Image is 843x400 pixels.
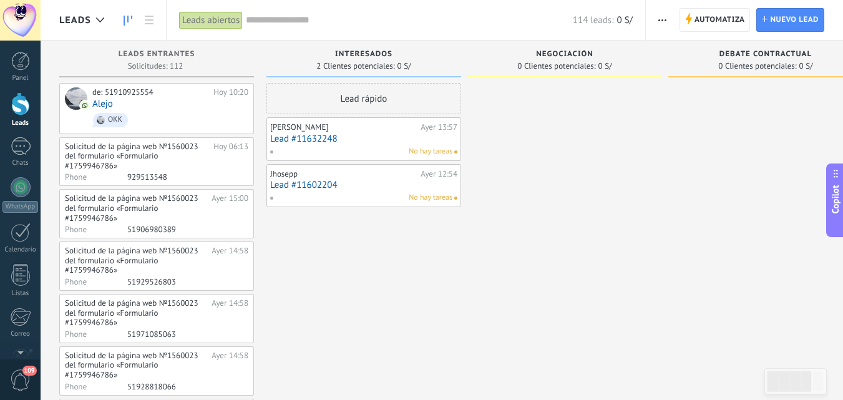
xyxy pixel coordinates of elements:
[65,87,87,110] div: Alejo
[421,122,457,132] div: Ayer 13:57
[770,9,819,31] span: Nuevo lead
[213,142,248,171] div: Hoy 06:13
[59,14,91,26] span: Leads
[65,276,127,286] div: Phone
[270,180,457,190] a: Lead #11602204
[2,74,39,82] div: Panel
[127,329,224,339] div: 51971085063
[694,9,745,31] span: Automatiza
[179,11,243,29] div: Leads abiertos
[127,276,224,286] div: 51929526803
[756,8,824,32] a: Nuevo lead
[598,62,612,70] span: 0 S/
[92,87,209,97] div: de: 51910925554
[65,329,127,339] div: Phone
[270,122,417,132] div: [PERSON_NAME]
[127,172,224,182] div: 929513548
[22,366,37,376] span: 109
[92,99,113,109] a: Alejo
[212,193,248,223] div: Ayer 15:00
[65,298,207,328] div: Solicitud de la página web №1560023 del formulario «Formulario #1759946786»
[108,115,122,124] div: OKK
[316,62,394,70] span: 2 Clientes potenciales:
[80,101,89,110] img: com.amocrm.amocrmwa.svg
[397,62,411,70] span: 0 S/
[680,8,751,32] a: Automatiza
[139,8,160,32] a: Lista
[616,14,632,26] span: 0 S/
[66,50,248,61] div: Leads Entrantes
[273,50,455,61] div: Interesados
[474,50,656,61] div: Negociación
[2,159,39,167] div: Chats
[119,50,195,59] span: Leads Entrantes
[2,330,39,338] div: Correo
[718,62,796,70] span: 0 Clientes potenciales:
[65,142,209,171] div: Solicitud de la página web №1560023 del formulario «Formulario #1759946786»
[212,298,248,328] div: Ayer 14:58
[65,351,207,380] div: Solicitud de la página web №1560023 del formulario «Formulario #1759946786»
[409,192,452,203] span: No hay tareas
[653,8,671,32] button: Más
[799,62,813,70] span: 0 S/
[454,150,457,154] span: No hay nada asignado
[536,50,593,59] span: Negociación
[212,351,248,380] div: Ayer 14:58
[127,224,224,234] div: 51906980389
[829,185,842,213] span: Copilot
[409,146,452,157] span: No hay tareas
[270,169,417,179] div: Jhosepp
[127,381,224,391] div: 51928818066
[65,246,207,275] div: Solicitud de la página web №1560023 del formulario «Formulario #1759946786»
[212,246,248,275] div: Ayer 14:58
[421,169,457,179] div: Ayer 12:54
[266,83,461,114] div: Lead rápido
[2,246,39,254] div: Calendario
[2,290,39,298] div: Listas
[213,87,248,97] div: Hoy 10:20
[65,381,127,391] div: Phone
[117,8,139,32] a: Leads
[2,119,39,127] div: Leads
[517,62,595,70] span: 0 Clientes potenciales:
[65,193,207,223] div: Solicitud de la página web №1560023 del formulario «Formulario #1759946786»
[65,172,127,182] div: Phone
[65,224,127,234] div: Phone
[719,50,812,59] span: Debate contractual
[454,197,457,200] span: No hay nada asignado
[270,134,457,144] a: Lead #11632248
[573,14,614,26] span: 114 leads:
[335,50,392,59] span: Interesados
[128,62,183,70] span: Solicitudes: 112
[2,201,38,213] div: WhatsApp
